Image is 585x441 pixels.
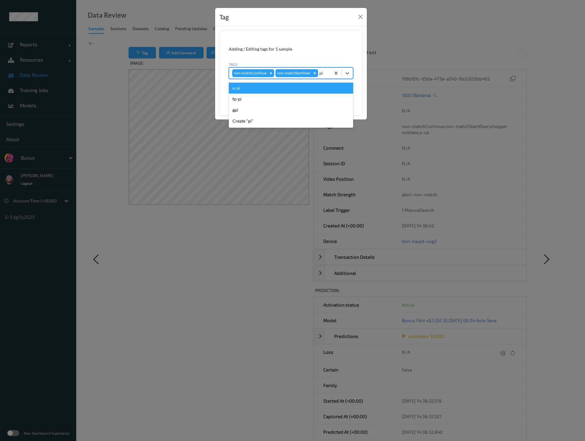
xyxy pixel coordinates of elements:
div: Remove non-matchContinue [268,69,274,77]
div: non-matchStartOver [275,69,311,77]
div: u-pi [229,83,353,94]
div: Tag [219,12,229,22]
div: fp-pi [229,94,353,105]
div: Create "pi" [229,116,353,126]
div: gpi [229,105,353,116]
label: Tags [229,62,237,67]
div: Adding / Editing tags for 1 sample [229,46,353,52]
div: non-matchContinue [232,69,268,77]
div: Remove non-matchStartOver [311,69,318,77]
button: Close [356,12,365,21]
